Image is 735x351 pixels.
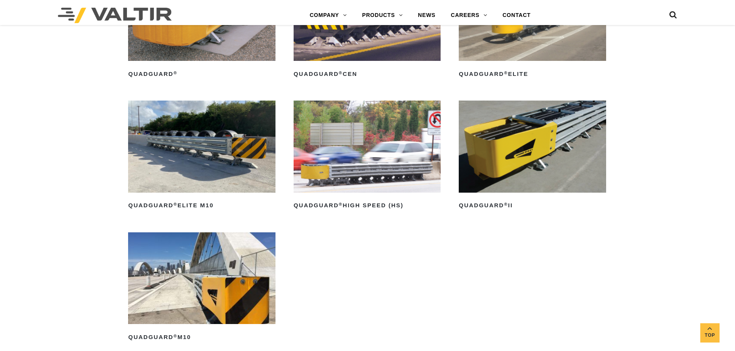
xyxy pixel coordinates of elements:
[459,68,606,80] h2: QuadGuard Elite
[504,202,508,207] sup: ®
[495,8,538,23] a: CONTACT
[459,101,606,212] a: QuadGuard®II
[700,331,720,340] span: Top
[174,71,177,75] sup: ®
[294,200,441,212] h2: QuadGuard High Speed (HS)
[459,200,606,212] h2: QuadGuard II
[58,8,172,23] img: Valtir
[294,101,441,212] a: QuadGuard®High Speed (HS)
[128,232,275,343] a: QuadGuard®M10
[355,8,411,23] a: PRODUCTS
[339,202,343,207] sup: ®
[700,323,720,343] a: Top
[128,68,275,80] h2: QuadGuard
[128,331,275,343] h2: QuadGuard M10
[302,8,355,23] a: COMPANY
[339,71,343,75] sup: ®
[128,200,275,212] h2: QuadGuard Elite M10
[410,8,443,23] a: NEWS
[443,8,495,23] a: CAREERS
[294,68,441,80] h2: QuadGuard CEN
[174,202,177,207] sup: ®
[504,71,508,75] sup: ®
[174,334,177,338] sup: ®
[128,101,275,212] a: QuadGuard®Elite M10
